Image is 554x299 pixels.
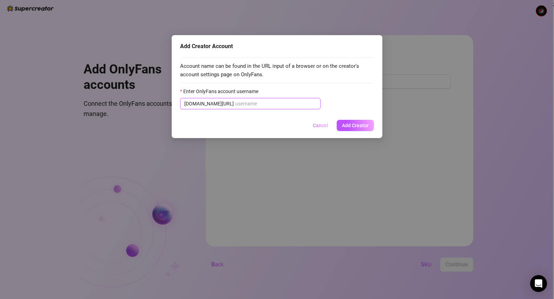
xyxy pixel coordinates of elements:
[180,62,374,79] span: Account name can be found in the URL input of a browser or on the creator's account settings page...
[184,100,234,108] span: [DOMAIN_NAME][URL]
[313,123,328,128] span: Cancel
[235,100,316,108] input: Enter OnlyFans account username
[337,120,374,131] button: Add Creator
[307,120,334,131] button: Cancel
[530,275,547,292] div: Open Intercom Messenger
[342,123,369,128] span: Add Creator
[180,42,374,51] div: Add Creator Account
[180,87,263,95] label: Enter OnlyFans account username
